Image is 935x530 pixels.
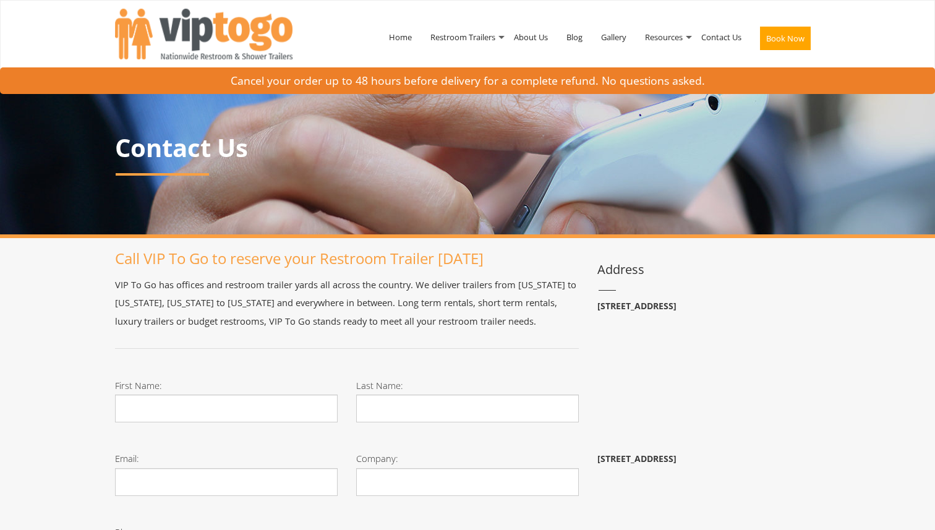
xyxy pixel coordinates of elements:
[115,134,820,161] p: Contact Us
[421,5,505,69] a: Restroom Trailers
[115,250,579,267] h1: Call VIP To Go to reserve your Restroom Trailer [DATE]
[636,5,692,69] a: Resources
[115,9,292,59] img: VIPTOGO
[597,453,677,464] b: [STREET_ADDRESS]
[380,5,421,69] a: Home
[505,5,557,69] a: About Us
[751,5,820,77] a: Book Now
[597,300,677,312] b: [STREET_ADDRESS]
[557,5,592,69] a: Blog
[597,263,820,276] h3: Address
[592,5,636,69] a: Gallery
[692,5,751,69] a: Contact Us
[115,276,579,330] p: VIP To Go has offices and restroom trailer yards all across the country. We deliver trailers from...
[886,481,935,530] button: Live Chat
[760,27,811,50] button: Book Now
